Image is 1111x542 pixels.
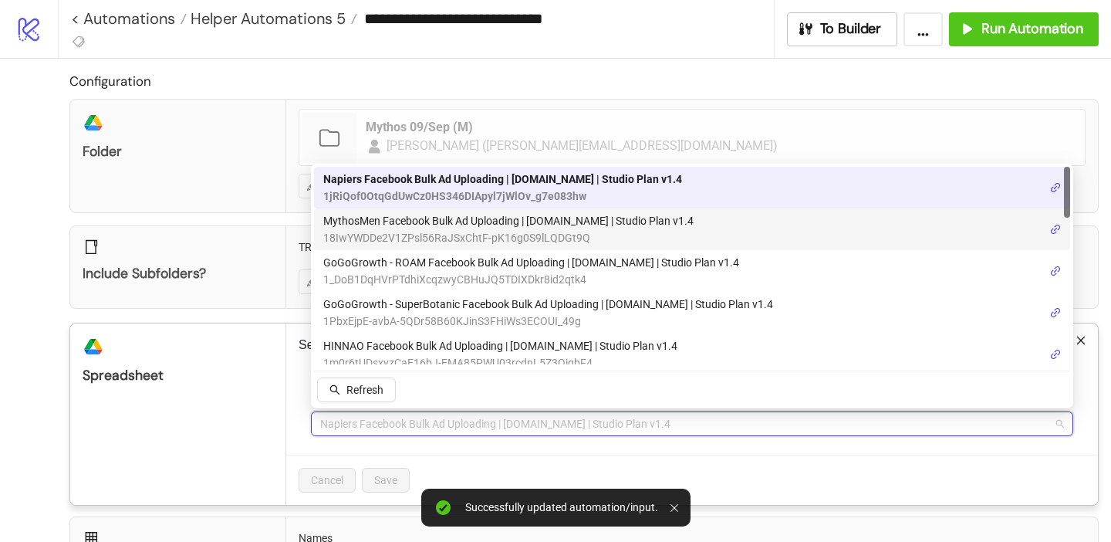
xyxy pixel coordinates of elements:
[323,337,677,354] span: HINNAO Facebook Bulk Ad Uploading | [DOMAIN_NAME] | Studio Plan v1.4
[1050,221,1061,238] a: link
[1050,263,1061,279] a: link
[1050,304,1061,321] a: link
[465,501,658,514] div: Successfully updated automation/input.
[1076,335,1086,346] span: close
[949,12,1099,46] button: Run Automation
[317,378,396,402] button: Refresh
[323,171,682,188] span: Napiers Facebook Bulk Ad Uploading | [DOMAIN_NAME] | Studio Plan v1.4
[323,296,773,313] span: GoGoGrowth - SuperBotanic Facebook Bulk Ad Uploading | [DOMAIN_NAME] | Studio Plan v1.4
[1050,349,1061,360] span: link
[1050,179,1061,196] a: link
[903,12,943,46] button: ...
[1050,346,1061,363] a: link
[362,468,410,493] button: Save
[323,212,694,229] span: MythosMen Facebook Bulk Ad Uploading | [DOMAIN_NAME] | Studio Plan v1.4
[346,384,383,396] span: Refresh
[69,71,1099,91] h2: Configuration
[323,271,739,288] span: 1_DoB1DqHVrPTdhiXcqzwyCBHuJQ5TDIXDkr8id2qtk4
[299,336,1086,354] p: Select the spreadsheet to which you would like to export the files' names and links.
[314,167,1070,208] div: Napiers Facebook Bulk Ad Uploading | Kitchn.io | Studio Plan v1.4
[299,468,356,493] button: Cancel
[187,11,357,26] a: Helper Automations 5
[1050,266,1061,276] span: link
[1050,224,1061,235] span: link
[323,354,677,371] span: 1m0r6tUDsxyzCaE16bJ-EMA85PWU03rcdnL5Z3QiqbF4
[320,412,1064,435] span: Napiers Facebook Bulk Ad Uploading | Kitchn.io | Studio Plan v1.4
[820,20,882,38] span: To Builder
[71,11,187,26] a: < Automations
[187,8,346,29] span: Helper Automations 5
[323,229,694,246] span: 18IwYWDDe2V1ZPsl56RaJSxChtF-pK16g0S9lLQDGt9Q
[314,208,1070,250] div: MythosMen Facebook Bulk Ad Uploading | Kitchn.io | Studio Plan v1.4
[314,334,1070,375] div: HINNAO Facebook Bulk Ad Uploading | Kitchn.io | Studio Plan v1.4
[1050,307,1061,318] span: link
[323,254,739,271] span: GoGoGrowth - ROAM Facebook Bulk Ad Uploading | [DOMAIN_NAME] | Studio Plan v1.4
[329,384,340,395] span: search
[981,20,1083,38] span: Run Automation
[1050,182,1061,193] span: link
[323,313,773,330] span: 1PbxEjpE-avbA-5QDr58B60KJinS3FHiWs3ECOUI_49g
[787,12,898,46] button: To Builder
[314,250,1070,292] div: GoGoGrowth - ROAM Facebook Bulk Ad Uploading | Kitchn.io | Studio Plan v1.4
[314,292,1070,334] div: GoGoGrowth - SuperBotanic Facebook Bulk Ad Uploading | Kitchn.io | Studio Plan v1.4
[83,367,273,384] div: Spreadsheet
[323,188,682,205] span: 1jRiQof0OtqGdUwCz0HS346DIApyl7jWlOv_g7e083hw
